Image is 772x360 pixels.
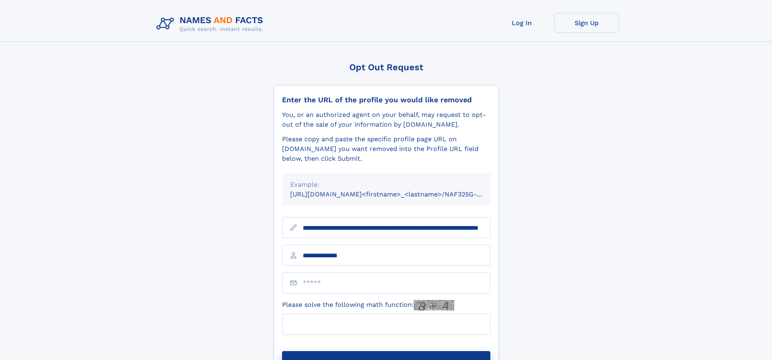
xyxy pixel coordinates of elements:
img: Logo Names and Facts [153,13,270,35]
small: [URL][DOMAIN_NAME]<firstname>_<lastname>/NAF325G-xxxxxxxx [290,190,506,198]
div: Example: [290,180,482,190]
div: Please copy and paste the specific profile page URL on [DOMAIN_NAME] you want removed into the Pr... [282,134,490,164]
div: Enter the URL of the profile you would like removed [282,95,490,104]
div: Opt Out Request [274,62,499,72]
div: You, or an authorized agent on your behalf, may request to opt-out of the sale of your informatio... [282,110,490,129]
label: Please solve the following math function: [282,300,454,310]
a: Log In [490,13,554,33]
a: Sign Up [554,13,619,33]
